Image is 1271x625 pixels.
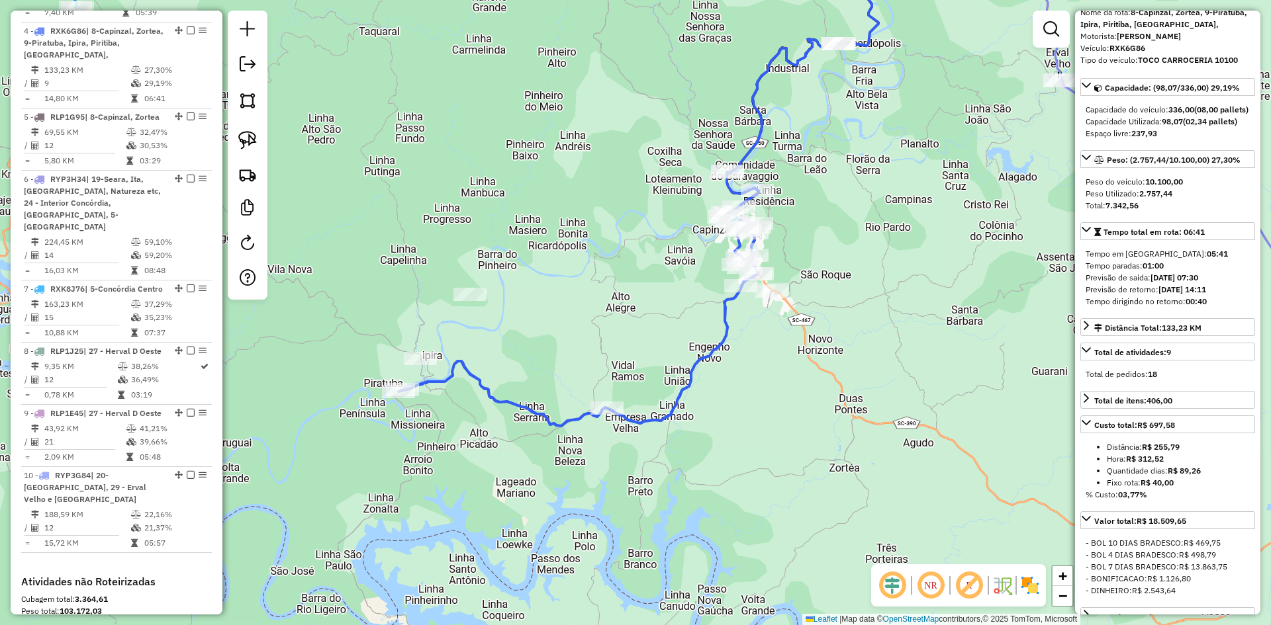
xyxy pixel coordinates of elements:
[24,284,163,294] span: 7 -
[883,614,939,624] a: OpenStreetMap
[1186,296,1207,306] strong: 00:40
[44,536,130,550] td: 15,72 KM
[24,470,146,504] span: 10 -
[31,313,39,321] i: Total de Atividades
[1168,104,1194,114] strong: 336,00
[233,160,262,189] a: Criar rota
[50,346,83,356] span: RLP1J25
[131,79,141,87] i: % de utilização da cubagem
[24,435,30,448] td: /
[234,229,261,259] a: Reroteirizar Sessão
[234,16,261,46] a: Nova sessão e pesquisa
[50,112,85,122] span: RLP1G95
[1145,177,1183,187] strong: 10.100,00
[144,249,207,262] td: 59,20%
[1194,104,1248,114] strong: (08,00 pallets)
[175,409,183,417] em: Alterar sequência das rotas
[1179,562,1227,571] span: R$ 13.863,75
[85,284,163,294] span: | 5-Concórdia Centro
[21,605,212,617] div: Peso total:
[144,311,207,324] td: 35,23%
[24,450,30,464] td: =
[1158,284,1206,294] strong: [DATE] 14:11
[1080,391,1255,409] a: Total de itens:406,00
[1162,116,1183,126] strong: 98,07
[126,438,136,446] i: % de utilização da cubagem
[1104,227,1205,237] span: Tempo total em rota: 06:41
[31,66,39,74] i: Distância Total
[131,524,141,532] i: % de utilização da cubagem
[24,112,160,122] span: 5 -
[590,401,624,415] div: Atividade não roteirizada - RECANTO CAXAMBU
[1139,188,1172,198] strong: 2.757,44
[1080,436,1255,506] div: Custo total:R$ 697,58
[44,235,130,249] td: 224,45 KM
[24,536,30,550] td: =
[1168,466,1201,476] strong: R$ 89,26
[1086,188,1250,200] div: Peso Utilizado:
[1086,200,1250,212] div: Total:
[1131,128,1157,138] strong: 237,93
[44,450,126,464] td: 2,09 KM
[1086,116,1250,128] div: Capacidade Utilizada:
[44,126,126,139] td: 69,55 KM
[1053,586,1072,606] a: Zoom out
[144,326,207,339] td: 07:37
[453,288,487,301] div: Atividade não roteirizada - PAROQUIA DE SANTA CA
[24,6,30,19] td: =
[187,409,195,417] em: Finalizar rota
[915,569,947,601] span: Ocultar NR
[876,569,908,601] span: Ocultar deslocamento
[24,326,30,339] td: =
[1147,396,1172,405] strong: 406,00
[24,249,30,262] td: /
[199,284,207,292] em: Opções
[131,329,138,337] i: Tempo total em rota
[44,326,130,339] td: 10,88 KM
[1086,368,1250,380] div: Total de pedidos:
[1094,611,1188,623] div: Jornada Motorista: 09:20
[720,216,753,229] div: Atividade não roteirizada - KELLMA RESTAURANTE LTDA ME FILIAL
[1086,585,1250,597] div: - DINHEIRO:
[50,26,86,36] span: RXK6G86
[1107,155,1241,165] span: Peso: (2.757,44/10.100,00) 27,30%
[24,470,146,504] span: | 20-[GEOGRAPHIC_DATA], 29 - Erval Velho e [GEOGRAPHIC_DATA]
[1086,549,1250,561] div: - BOL 4 DIAS BRADESCO:
[1080,343,1255,360] a: Total de atividades:9
[1143,261,1164,271] strong: 01:00
[31,511,39,519] i: Distância Total
[44,435,126,448] td: 21
[187,347,195,354] em: Finalizar rota
[953,569,985,601] span: Exibir rótulo
[31,251,39,259] i: Total de Atividades
[1080,532,1255,602] div: Valor total:R$ 18.509,65
[1080,30,1255,42] div: Motorista:
[1107,465,1250,477] li: Quantidade dias:
[238,91,257,110] img: Selecionar atividades - polígono
[24,264,30,277] td: =
[1105,83,1240,93] span: Capacidade: (98,07/336,00) 29,19%
[1109,43,1145,53] strong: RXK6G86
[1080,607,1255,625] a: Jornada Motorista: 09:20
[131,95,138,103] i: Tempo total em rota
[722,258,755,271] div: Atividade não roteirizada - BAR DO SALVIO
[144,77,207,90] td: 29,19%
[144,521,207,534] td: 21,37%
[199,112,207,120] em: Opções
[1141,478,1174,487] strong: R$ 40,00
[1179,550,1216,560] span: R$ 498,79
[1137,516,1186,526] strong: R$ 18.509,65
[1086,561,1250,573] div: - BOL 7 DIAS BRADESCO:
[131,238,141,246] i: % de utilização do peso
[44,92,130,105] td: 14,80 KM
[50,408,83,418] span: RLP1E45
[24,388,30,401] td: =
[199,471,207,479] em: Opções
[1132,585,1176,595] span: R$ 2.543,64
[1138,55,1238,65] strong: TOCO CARROCERIA 10100
[1094,515,1186,527] div: Valor total:
[839,614,841,624] span: |
[131,300,141,308] i: % de utilização do peso
[187,175,195,183] em: Finalizar rota
[1080,78,1255,96] a: Capacidade: (98,07/336,00) 29,19%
